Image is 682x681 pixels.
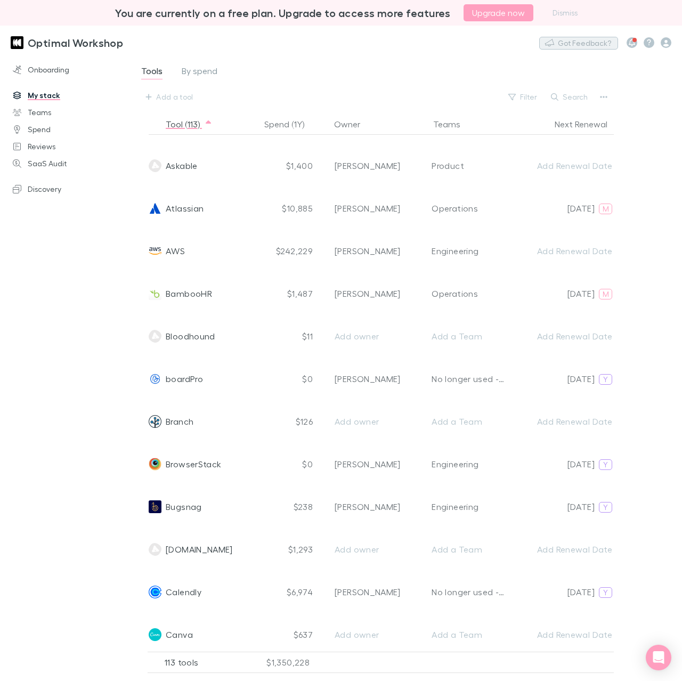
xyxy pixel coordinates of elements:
button: Add a Team [425,541,513,558]
span: M [603,204,609,214]
span: BambooHR [166,272,212,315]
button: [PERSON_NAME] [328,200,416,217]
span: Y [603,502,608,512]
div: $1,487 [261,272,319,315]
div: Product [432,159,464,172]
div: No longer used - FY25/FY26 + Revenue [432,586,506,598]
div: Add a Team [432,330,482,343]
span: Bloodhound [166,315,215,358]
span: Branch [166,400,193,443]
p: [DATE] [567,586,595,598]
div: [PERSON_NAME] [335,458,401,471]
img: Askable's Logo [149,159,161,172]
p: [DATE] [567,287,595,300]
a: Optimal Workshop [4,30,129,55]
button: Add a Team [425,328,513,345]
button: [DATE]M [540,200,619,217]
button: Add Renewal Date [530,413,619,430]
div: [PERSON_NAME] [335,372,401,385]
div: [PERSON_NAME] [335,586,401,598]
img: BrowserStack's Logo [149,458,161,471]
div: Engineering [432,245,478,257]
h3: Optimal Workshop [28,36,123,49]
div: [PERSON_NAME] [335,500,401,513]
a: Teams [2,104,127,121]
div: $6,974 [261,571,319,613]
button: No longer used - FY25/FY26+ Revenue [425,583,513,601]
button: [PERSON_NAME] [328,370,416,387]
div: Operations [432,287,478,300]
button: Add a Team [425,626,513,643]
button: [DATE]M [540,285,619,302]
div: $238 [261,485,319,528]
button: [PERSON_NAME] [328,242,416,260]
div: Add a Team [432,543,482,556]
button: Teams [433,113,473,135]
button: Got Feedback? [539,37,618,50]
div: Engineering [432,500,478,513]
button: [DATE]Y [540,456,619,473]
img: Calendly's Logo [149,586,161,598]
img: Branch's Logo [149,415,161,428]
button: Add owner [328,328,416,345]
button: Search [546,91,594,103]
button: Add Renewal Date [530,157,619,174]
button: Spend (1Y) [264,113,317,135]
div: Add a Team [432,415,482,428]
div: Add a Team [432,628,482,641]
div: $0 [261,443,319,485]
button: [DATE]Y [540,370,619,387]
p: [DATE] [567,500,595,513]
div: $10,885 [261,187,319,230]
button: Add owner [328,413,416,430]
span: Atlassian [166,187,204,230]
div: $1,400 [261,144,319,187]
button: Next Renewal [555,113,620,135]
a: Reviews [2,138,127,155]
p: [DATE] [567,202,595,215]
button: Add owner [328,626,416,643]
img: Canva's Logo [149,628,161,641]
div: 113 tools [148,652,254,673]
img: boardPro's Logo [149,372,161,385]
div: Add owner [335,628,409,641]
div: $242,229 [261,230,319,272]
span: Bugsnag [166,485,202,528]
button: Operations [425,200,513,217]
button: Engineering [425,498,513,515]
div: [PERSON_NAME] [335,159,401,172]
span: Askable [166,144,198,187]
a: My stack [2,87,127,104]
div: $11 [261,315,319,358]
button: No longer used - FY25/FY26 [425,370,513,387]
button: Owner [334,113,373,135]
div: $126 [261,400,319,443]
img: Atlassian's Logo [149,202,161,215]
span: Tools [141,66,163,79]
a: SaaS Audit [2,155,127,172]
button: [DATE]Y [540,583,619,601]
span: Y [603,588,608,597]
div: [PERSON_NAME] [335,245,401,257]
div: Add owner [335,415,409,428]
button: [PERSON_NAME] [328,456,416,473]
div: $1,293 [261,528,319,571]
span: M [603,289,609,299]
div: $637 [261,613,319,656]
span: BrowserStack [166,443,221,485]
span: Y [603,460,608,469]
button: Add Renewal Date [530,626,619,643]
button: Product [425,157,513,174]
button: Add owner [328,541,416,558]
button: Add Renewal Date [530,242,619,260]
div: $0 [261,358,319,400]
button: Tool (113) [166,113,213,135]
button: [PERSON_NAME] [328,157,416,174]
button: Add Renewal Date [530,328,619,345]
img: BambooHR's Logo [149,287,161,300]
span: Calendly [166,571,201,613]
button: [DATE]Y [540,498,619,515]
p: [DATE] [567,458,595,471]
div: Add owner [335,330,409,343]
button: [PERSON_NAME] [328,285,416,302]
